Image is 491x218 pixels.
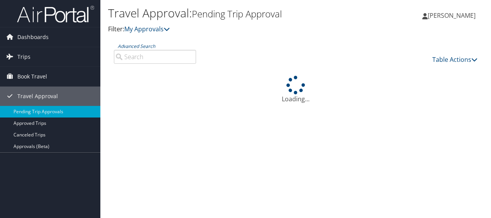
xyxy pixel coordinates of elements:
[114,50,196,64] input: Advanced Search
[124,25,170,33] a: My Approvals
[17,27,49,47] span: Dashboards
[422,4,483,27] a: [PERSON_NAME]
[192,7,282,20] small: Pending Trip Approval
[108,24,358,34] p: Filter:
[17,67,47,86] span: Book Travel
[118,43,155,49] a: Advanced Search
[432,55,477,64] a: Table Actions
[17,5,94,23] img: airportal-logo.png
[17,47,30,66] span: Trips
[428,11,476,20] span: [PERSON_NAME]
[17,87,58,106] span: Travel Approval
[108,5,358,21] h1: Travel Approval:
[108,76,483,104] div: Loading...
